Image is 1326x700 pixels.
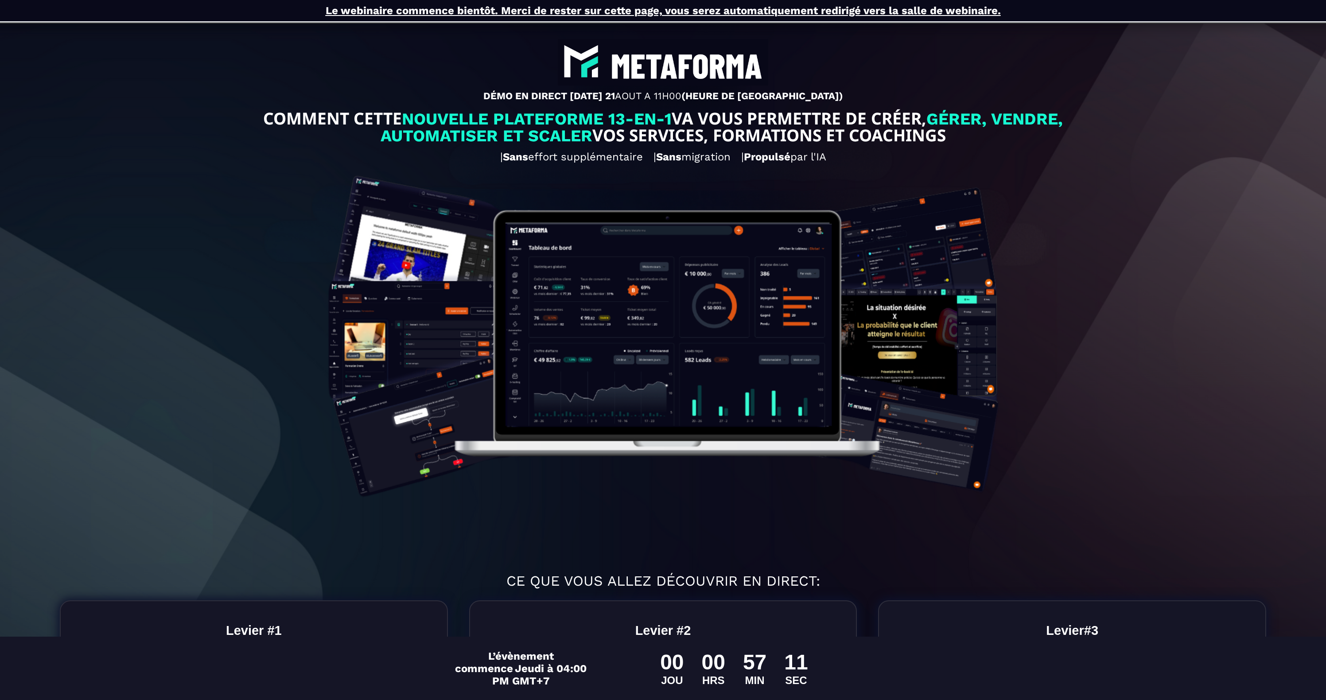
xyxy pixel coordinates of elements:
text: Levier #1 [224,621,284,640]
b: Sans [503,151,528,163]
text: Levier #2 [633,621,693,640]
span: NOUVELLE PLATEFORME 13-EN-1 [402,109,672,128]
b: Propulsé [744,151,790,163]
b: Sans [656,151,681,163]
div: JOU [660,674,684,687]
img: abe9e435164421cb06e33ef15842a39e_e5ef653356713f0d7dd3797ab850248d_Capture_d%E2%80%99e%CC%81cran_2... [558,39,768,86]
div: 00 [660,650,684,674]
text: Levier#3 [1044,621,1100,640]
div: 57 [743,650,766,674]
h1: CE QUE VOUS ALLEZ DÉCOUVRIR EN DIRECT: [7,568,1319,594]
span: Jeudi à 04:00 PM GMT+7 [492,662,587,687]
div: 11 [784,650,808,674]
p: DÉMO EN DIRECT [DATE] 21 (HEURE DE [GEOGRAPHIC_DATA]) [7,90,1319,101]
div: SEC [784,674,808,687]
div: MIN [743,674,766,687]
text: COMMENT CETTE VA VOUS PERMETTRE DE CRÉER, VOS SERVICES, FORMATIONS ET COACHINGS [249,108,1077,146]
div: 00 [702,650,725,674]
span: AOUT A 11H00 [615,90,681,101]
span: GÉRER, VENDRE, AUTOMATISER ET SCALER [381,109,1068,145]
h2: | effort supplémentaire | migration | par l'IA [7,146,1319,167]
div: HRS [702,674,725,687]
span: L’évènement commence [455,650,554,675]
u: Le webinaire commence bientôt. Merci de rester sur cette page, vous serez automatiquement redirig... [326,4,1001,17]
img: 8a78929a06b90bc262b46db567466864_Design_sans_titre_(13).png [308,167,1017,566]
